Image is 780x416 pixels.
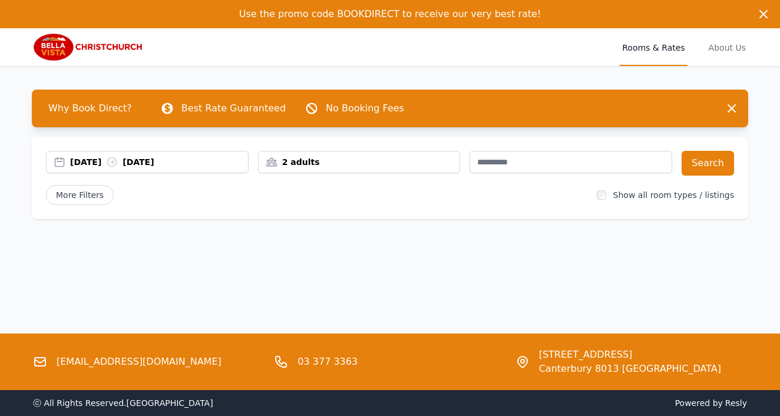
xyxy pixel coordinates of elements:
p: Best Rate Guaranteed [181,101,286,115]
span: Use the promo code BOOKDIRECT to receive our very best rate! [239,8,541,19]
a: About Us [706,28,748,66]
span: Powered by [395,397,747,409]
a: Rooms & Rates [620,28,687,66]
span: Canterbury 8013 [GEOGRAPHIC_DATA] [539,362,721,376]
img: Bella Vista Christchurch [32,33,145,61]
a: Resly [725,398,747,408]
p: No Booking Fees [326,101,404,115]
div: 2 adults [259,156,460,168]
span: [STREET_ADDRESS] [539,348,721,362]
a: 03 377 3363 [298,355,358,369]
div: [DATE] [DATE] [70,156,248,168]
button: Search [682,151,734,176]
span: More Filters [46,185,114,205]
label: Show all room types / listings [613,190,734,200]
span: ⓒ All Rights Reserved. [GEOGRAPHIC_DATA] [33,398,213,408]
a: [EMAIL_ADDRESS][DOMAIN_NAME] [57,355,222,369]
span: Why Book Direct? [39,97,141,120]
